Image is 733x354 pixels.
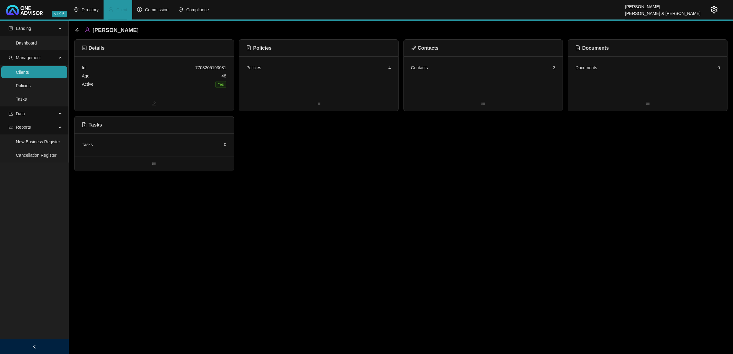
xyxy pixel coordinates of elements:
span: Tasks [82,122,102,127]
span: Directory [82,7,99,12]
span: import [9,112,13,116]
span: setting [710,6,718,13]
div: 0 [717,64,720,71]
span: arrow-left [75,28,80,33]
span: user [9,55,13,60]
div: 7703205193081 [195,64,226,71]
span: Landing [16,26,31,31]
span: file-pdf [575,45,580,50]
span: profile [82,45,87,50]
img: 2df55531c6924b55f21c4cf5d4484680-logo-light.svg [6,5,43,15]
span: [PERSON_NAME] [93,27,139,33]
div: back [75,28,80,33]
a: Dashboard [16,41,37,45]
span: file-text [246,45,251,50]
span: Compliance [186,7,209,12]
div: Age [82,73,89,79]
span: Client [116,7,127,12]
span: left [32,345,37,349]
span: Documents [575,45,609,51]
div: [PERSON_NAME] & [PERSON_NAME] [625,8,701,15]
a: Policies [16,83,31,88]
span: Data [16,111,25,116]
span: user [108,7,113,12]
span: dollar [137,7,142,12]
span: v1.9.5 [52,11,67,17]
span: Yes [215,81,226,88]
span: edit [75,101,234,107]
a: Cancellation Register [16,153,57,158]
div: Contacts [411,64,428,71]
a: Clients [16,70,29,75]
div: Policies [246,64,261,71]
div: 4 [388,64,391,71]
span: bars [239,101,398,107]
span: line-chart [9,125,13,129]
div: Active [82,81,93,88]
span: profile [9,26,13,30]
span: Management [16,55,41,60]
span: Contacts [411,45,439,51]
div: [PERSON_NAME] [625,2,701,8]
div: 0 [224,141,226,148]
span: setting [74,7,78,12]
span: safety [178,7,183,12]
span: 48 [221,73,226,78]
span: Commission [145,7,169,12]
span: bars [404,101,563,107]
div: 3 [553,64,555,71]
div: Documents [575,64,597,71]
span: Reports [16,125,31,130]
span: bars [568,101,727,107]
a: New Business Register [16,139,60,144]
span: Policies [246,45,272,51]
span: phone [411,45,416,50]
span: Details [82,45,104,51]
div: Id [82,64,86,71]
span: bars [75,161,234,167]
span: user [85,27,90,33]
a: Tasks [16,97,27,102]
span: file-pdf [82,122,87,127]
div: Tasks [82,141,93,148]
